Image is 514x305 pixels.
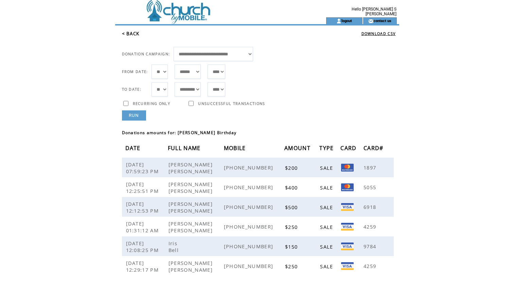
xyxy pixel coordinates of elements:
span: Hello [PERSON_NAME] S [PERSON_NAME] [352,7,396,16]
span: $400 [285,184,299,191]
img: VISA [341,262,354,270]
a: DATE [125,146,142,150]
span: 4259 [364,263,378,269]
span: 9784 [364,243,378,250]
span: SALE [320,184,335,191]
span: MOBILE [224,143,248,155]
a: DOWNLOAD CSV [361,31,396,36]
span: SALE [320,243,335,250]
a: TYPE [319,146,335,150]
a: < BACK [122,31,140,37]
span: UNSUCCESSFUL TRANSACTIONS [198,101,265,106]
span: CARD [340,143,358,155]
span: $250 [285,263,299,270]
span: SALE [320,263,335,270]
a: AMOUNT [284,146,312,150]
span: [PERSON_NAME] [PERSON_NAME] [169,220,214,234]
span: 1897 [364,164,378,171]
span: TYPE [319,143,335,155]
span: RECURRING ONLY [133,101,171,106]
span: $250 [285,223,299,230]
span: [PERSON_NAME] [PERSON_NAME] [169,200,214,214]
a: CARD# [364,146,385,150]
span: FROM DATE: [122,69,148,74]
span: [PHONE_NUMBER] [224,263,275,269]
a: MOBILE [224,146,248,150]
span: TO DATE: [122,87,142,92]
span: Iris Bell [169,240,180,253]
a: RUN [122,110,146,121]
span: [PHONE_NUMBER] [224,203,275,210]
span: SALE [320,164,335,171]
a: logout [341,18,352,23]
span: [DATE] 12:08:25 PM [126,240,161,253]
span: [PERSON_NAME] [PERSON_NAME] [169,161,214,175]
span: SALE [320,223,335,230]
a: CARD [340,146,358,150]
img: Mastercard [341,164,354,172]
span: [DATE] 07:59:23 PM [126,161,161,175]
img: Mastercard [341,183,354,191]
img: account_icon.gif [336,18,341,24]
span: [DATE] 12:25:51 PM [126,181,161,194]
span: $200 [285,164,299,171]
span: AMOUNT [284,143,312,155]
span: [DATE] 01:31:12 AM [126,220,161,234]
span: DATE [125,143,142,155]
img: VISA [341,223,354,231]
span: [PHONE_NUMBER] [224,184,275,191]
span: [PHONE_NUMBER] [224,243,275,250]
span: [PERSON_NAME] [PERSON_NAME] [169,259,214,273]
img: contact_us_icon.gif [368,18,373,24]
span: [DATE] 12:12:53 PM [126,200,161,214]
a: FULL NAME [168,146,202,150]
span: 5055 [364,184,378,191]
span: FULL NAME [168,143,202,155]
span: [DATE] 12:29:17 PM [126,259,161,273]
span: 6918 [364,203,378,210]
span: CARD# [364,143,385,155]
span: DONATION CAMPAIGN: [122,52,170,56]
span: [PHONE_NUMBER] [224,164,275,171]
a: contact us [373,18,391,23]
span: Donations amounts for: [PERSON_NAME] Birthday [122,130,237,136]
span: $500 [285,204,299,211]
span: $150 [285,243,299,250]
img: VISA [341,243,354,250]
span: [PHONE_NUMBER] [224,223,275,230]
span: SALE [320,204,335,211]
span: 4259 [364,223,378,230]
span: [PERSON_NAME] [PERSON_NAME] [169,181,214,194]
img: Visa [341,203,354,211]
